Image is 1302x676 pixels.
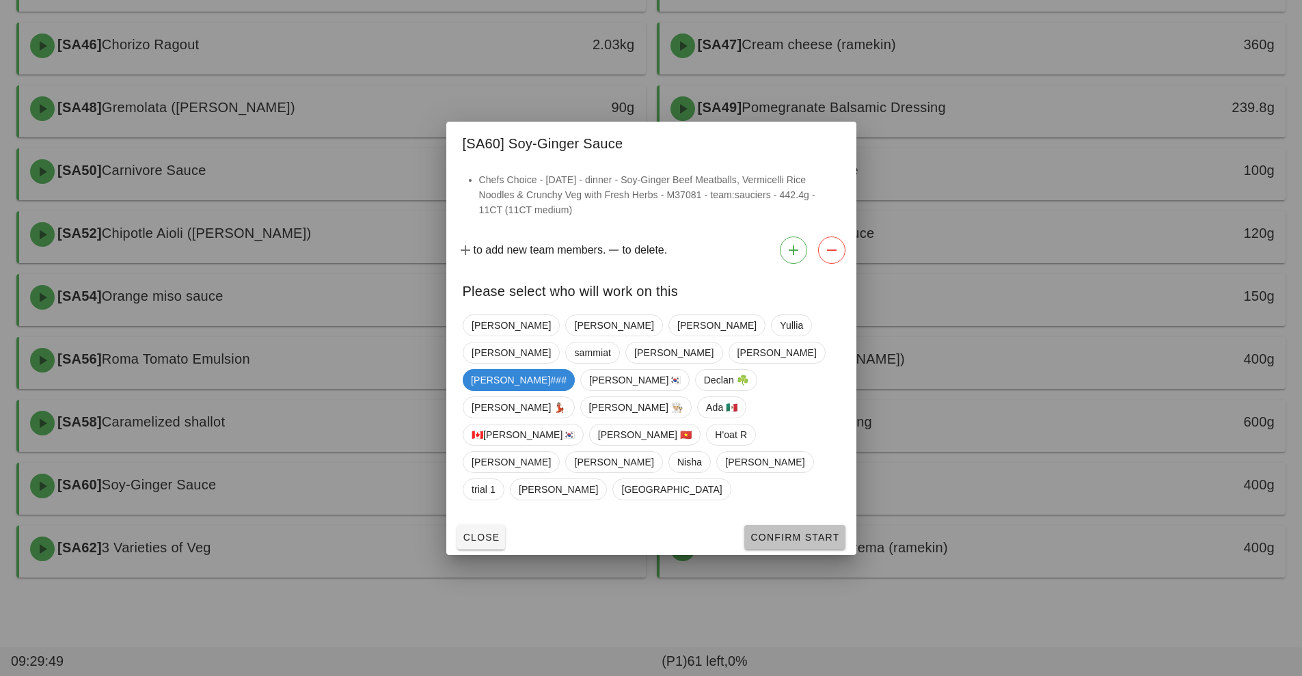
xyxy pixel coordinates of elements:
span: trial 1 [472,479,496,500]
div: to add new team members. to delete. [446,231,856,269]
span: [PERSON_NAME] [677,315,756,336]
li: Chefs Choice - [DATE] - dinner - Soy-Ginger Beef Meatballs, Vermicelli Rice Noodles & Crunchy Veg... [479,172,840,217]
span: [PERSON_NAME] [472,452,551,472]
span: [PERSON_NAME] [574,452,653,472]
span: Declan ☘️ [703,370,748,390]
span: [PERSON_NAME] [472,342,551,363]
span: Close [463,532,500,543]
span: [PERSON_NAME] [634,342,714,363]
span: [PERSON_NAME] 💃🏽 [472,397,566,418]
div: Please select who will work on this [446,269,856,309]
span: Nisha [677,452,701,472]
button: Close [457,525,506,550]
span: [PERSON_NAME]🇰🇷 [589,370,681,390]
span: Yullia [780,315,803,336]
span: [PERSON_NAME] [518,479,597,500]
span: 🇨🇦[PERSON_NAME]🇰🇷 [472,424,575,445]
span: [GEOGRAPHIC_DATA] [621,479,722,500]
span: [PERSON_NAME] 👨🏼‍🍳 [588,397,683,418]
span: [PERSON_NAME] [472,315,551,336]
div: [SA60] Soy-Ginger Sauce [446,122,856,161]
button: Confirm Start [744,525,845,550]
span: Ada 🇲🇽 [706,397,737,418]
span: [PERSON_NAME] [725,452,804,472]
span: Confirm Start [750,532,839,543]
span: [PERSON_NAME] [737,342,816,363]
span: [PERSON_NAME] [574,315,653,336]
span: [PERSON_NAME] 🇻🇳 [597,424,692,445]
span: H'oat R [715,424,747,445]
span: sammiat [574,342,611,363]
span: [PERSON_NAME]### [471,369,567,391]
